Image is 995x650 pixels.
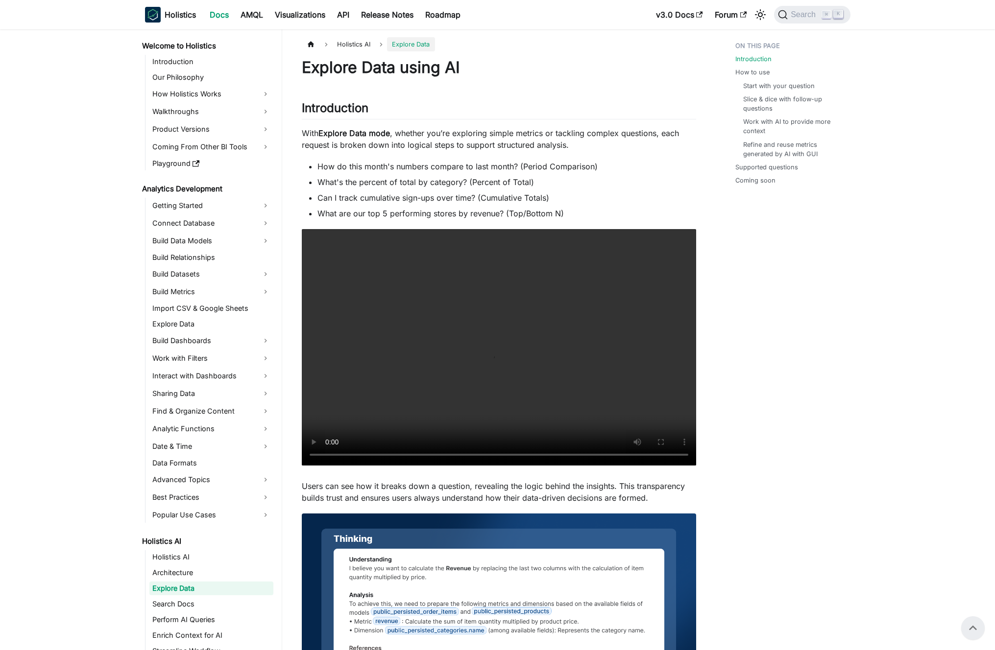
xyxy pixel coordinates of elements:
a: Work with AI to provide more context [743,117,841,136]
a: Search Docs [149,597,273,611]
img: Holistics [145,7,161,23]
button: Switch between dark and light mode (currently light mode) [752,7,768,23]
a: How to use [735,68,770,77]
span: Explore Data [387,37,435,51]
a: Holistics AI [149,550,273,564]
a: Coming soon [735,176,776,185]
a: Slice & dice with follow-up questions [743,94,841,113]
a: Date & Time [149,439,273,454]
a: Find & Organize Content [149,403,273,419]
a: Supported questions [735,162,798,172]
a: Playground [149,157,273,170]
a: Welcome to Holistics [139,39,273,53]
a: Work with Filters [149,350,273,366]
button: Scroll back to top [961,616,985,640]
a: Build Dashboards [149,333,273,348]
li: What's the percent of total by category? (Percent of Total) [317,176,696,188]
p: Users can see how it breaks down a question, revealing the logic behind the insights. This transp... [302,480,696,504]
nav: Breadcrumbs [302,37,696,51]
a: Explore Data [149,581,273,595]
a: Build Data Models [149,233,273,249]
a: Release Notes [355,7,419,23]
a: Roadmap [419,7,466,23]
a: Introduction [149,55,273,69]
b: Holistics [165,9,196,21]
a: Popular Use Cases [149,507,273,523]
span: Search [788,10,822,19]
a: AMQL [235,7,269,23]
a: Our Philosophy [149,70,273,84]
a: Refine and reuse metrics generated by AI with GUI [743,140,841,159]
a: Sharing Data [149,386,273,401]
a: API [331,7,355,23]
a: Walkthroughs [149,104,273,119]
a: Import CSV & Google Sheets [149,302,273,315]
a: Forum [709,7,752,23]
a: Enrich Context for AI [149,628,273,642]
video: Your browser does not support embedding video, but you can . [302,229,696,465]
a: Interact with Dashboards [149,368,273,384]
a: Connect Database [149,215,273,231]
a: Best Practices [149,489,273,505]
a: HolisticsHolistics [145,7,196,23]
p: With , whether you’re exploring simple metrics or tackling complex questions, each request is bro... [302,127,696,151]
h1: Explore Data using AI [302,58,696,77]
li: How do this month's numbers compare to last month? (Period Comparison) [317,161,696,172]
a: Advanced Topics [149,472,273,487]
a: Explore Data [149,317,273,331]
a: Perform AI Queries [149,613,273,627]
a: Coming From Other BI Tools [149,139,273,155]
a: Product Versions [149,121,273,137]
a: Build Datasets [149,266,273,282]
a: Getting Started [149,198,273,213]
li: What are our top 5 performing stores by revenue? (Top/Bottom N) [317,208,696,219]
a: Home page [302,37,320,51]
a: Holistics AI [139,534,273,548]
h2: Introduction [302,101,696,119]
a: How Holistics Works [149,86,273,102]
a: Build Metrics [149,284,273,300]
strong: Explore Data mode [318,128,390,138]
span: Holistics AI [332,37,375,51]
a: Introduction [735,54,772,64]
kbd: K [833,10,843,19]
a: Analytic Functions [149,421,273,437]
li: Can I track cumulative sign-ups over time? (Cumulative Totals) [317,192,696,204]
a: Analytics Development [139,182,273,196]
a: v3.0 Docs [650,7,709,23]
a: Architecture [149,566,273,580]
a: Visualizations [269,7,331,23]
a: Start with your question [743,81,815,91]
nav: Docs sidebar [135,29,282,650]
button: Search (Command+K) [774,6,850,23]
a: Docs [204,7,235,23]
a: Build Relationships [149,251,273,264]
a: Data Formats [149,456,273,470]
kbd: ⌘ [822,10,831,19]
